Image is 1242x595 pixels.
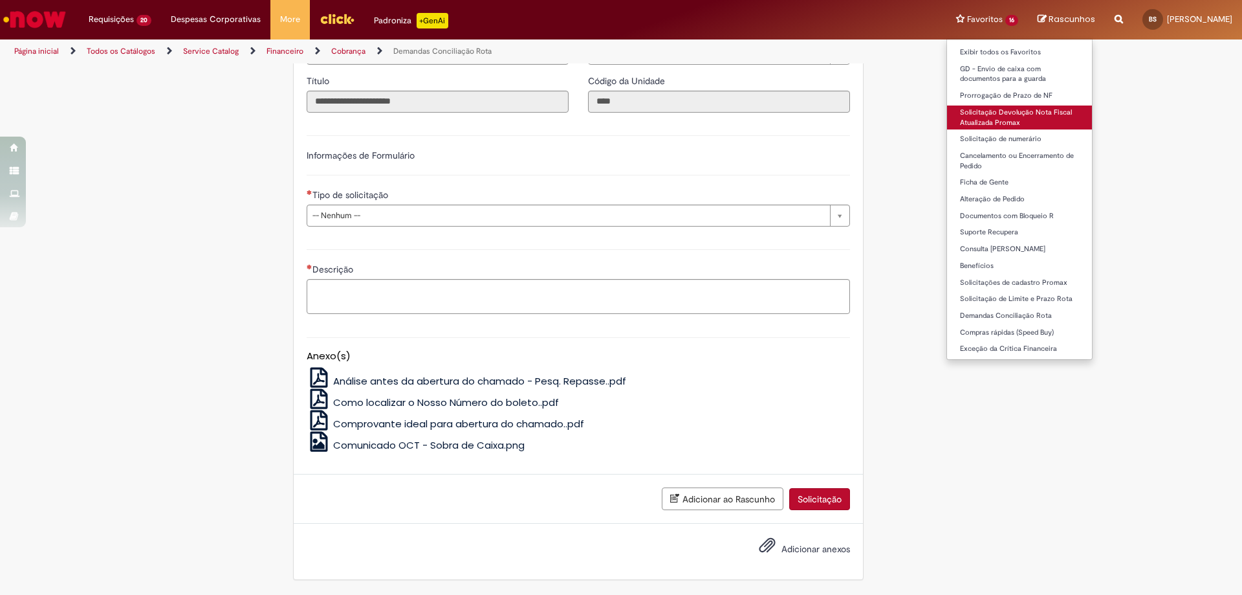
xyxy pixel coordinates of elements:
a: Exceção da Crítica Financeira [947,342,1092,356]
span: BS [1149,15,1157,23]
a: Solicitação Devolução Nota Fiscal Atualizada Promax [947,106,1092,129]
ul: Trilhas de página [10,39,818,63]
span: More [280,13,300,26]
span: Comunicado OCT - Sobra de Caixa.png [333,438,525,452]
ul: Favoritos [946,39,1093,360]
input: Título [307,91,569,113]
a: Documentos com Bloqueio R [947,209,1092,223]
label: Informações de Formulário [307,150,415,161]
img: click_logo_yellow_360x200.png [320,9,354,28]
a: Demandas Conciliação Rota [393,46,492,56]
span: Como localizar o Nosso Número do boleto..pdf [333,396,559,409]
a: Comunicado OCT - Sobra de Caixa.png [307,438,525,452]
a: Compras rápidas (Speed Buy) [947,326,1092,340]
div: Padroniza [374,13,448,28]
span: Adicionar anexos [781,543,850,555]
button: Adicionar anexos [756,533,779,563]
p: +GenAi [417,13,448,28]
a: Demandas Conciliação Rota [947,309,1092,323]
span: Necessários [307,190,312,195]
a: Comprovante ideal para abertura do chamado..pdf [307,417,585,431]
h5: Anexo(s) [307,351,850,362]
a: Solicitação de numerário [947,132,1092,146]
a: Rascunhos [1038,14,1095,26]
span: Despesas Corporativas [171,13,261,26]
span: 16 [1005,15,1018,26]
a: Service Catalog [183,46,239,56]
span: Análise antes da abertura do chamado - Pesq. Repasse..pdf [333,374,626,388]
span: Comprovante ideal para abertura do chamado..pdf [333,417,584,431]
img: ServiceNow [1,6,68,32]
textarea: Descrição [307,279,850,314]
a: Alteração de Pedido [947,192,1092,207]
span: Favoritos [967,13,1003,26]
a: Todos os Catálogos [87,46,155,56]
a: Consulta [PERSON_NAME] [947,242,1092,256]
span: Necessários [307,264,312,269]
label: Somente leitura - Código da Unidade [588,74,668,87]
span: Tipo de solicitação [312,189,391,201]
a: Exibir todos os Favoritos [947,45,1092,60]
a: Análise antes da abertura do chamado - Pesq. Repasse..pdf [307,374,627,388]
span: [PERSON_NAME] [1167,14,1232,25]
a: Ficha de Gente [947,175,1092,190]
input: Código da Unidade [588,91,850,113]
label: Somente leitura - Título [307,74,332,87]
a: Cobrança [331,46,365,56]
span: Descrição [312,264,356,275]
span: Somente leitura - Código da Unidade [588,75,668,87]
button: Solicitação [789,488,850,510]
span: -- Nenhum -- [312,205,823,226]
a: Solicitação de Limite e Prazo Rota [947,292,1092,306]
a: Cancelamento ou Encerramento de Pedido [947,149,1092,173]
a: Financeiro [267,46,303,56]
a: GD - Envio de caixa com documentos para a guarda [947,62,1092,86]
span: Requisições [89,13,134,26]
a: Página inicial [14,46,59,56]
a: Como localizar o Nosso Número do boleto..pdf [307,396,560,409]
a: Solicitações de cadastro Promax [947,276,1092,290]
span: Somente leitura - Título [307,75,332,87]
button: Adicionar ao Rascunho [662,488,783,510]
a: Benefícios [947,259,1092,273]
a: Suporte Recupera [947,225,1092,240]
span: 20 [136,15,151,26]
a: Prorrogação de Prazo de NF [947,89,1092,103]
span: Rascunhos [1049,13,1095,25]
